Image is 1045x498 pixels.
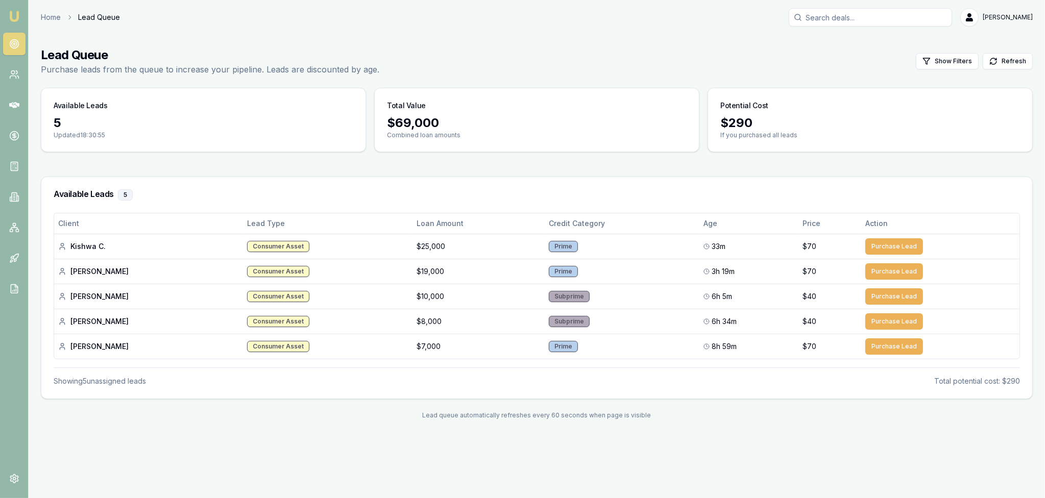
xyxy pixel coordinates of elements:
[412,334,545,359] td: $7,000
[789,8,952,27] input: Search deals
[712,341,737,352] span: 8h 59m
[41,47,379,63] h1: Lead Queue
[54,213,243,234] th: Client
[803,291,816,302] span: $40
[545,213,699,234] th: Credit Category
[58,341,239,352] div: [PERSON_NAME]
[798,213,861,234] th: Price
[54,115,353,131] div: 5
[412,259,545,284] td: $19,000
[58,316,239,327] div: [PERSON_NAME]
[118,189,133,201] div: 5
[247,291,309,302] div: Consumer Asset
[549,266,578,277] div: Prime
[983,13,1033,21] span: [PERSON_NAME]
[865,338,923,355] button: Purchase Lead
[58,291,239,302] div: [PERSON_NAME]
[247,316,309,327] div: Consumer Asset
[865,263,923,280] button: Purchase Lead
[54,376,146,386] div: Showing 5 unassigned lead s
[41,63,379,76] p: Purchase leads from the queue to increase your pipeline. Leads are discounted by age.
[549,316,590,327] div: Subprime
[803,341,816,352] span: $70
[412,284,545,309] td: $10,000
[803,241,816,252] span: $70
[41,12,61,22] a: Home
[983,53,1033,69] button: Refresh
[712,266,735,277] span: 3h 19m
[247,241,309,252] div: Consumer Asset
[41,411,1033,419] div: Lead queue automatically refreshes every 60 seconds when page is visible
[720,101,768,111] h3: Potential Cost
[243,213,412,234] th: Lead Type
[916,53,979,69] button: Show Filters
[387,115,687,131] div: $ 69,000
[549,341,578,352] div: Prime
[247,266,309,277] div: Consumer Asset
[712,316,737,327] span: 6h 34m
[861,213,1019,234] th: Action
[54,101,108,111] h3: Available Leads
[387,131,687,139] p: Combined loan amounts
[865,288,923,305] button: Purchase Lead
[699,213,799,234] th: Age
[387,101,426,111] h3: Total Value
[8,10,20,22] img: emu-icon-u.png
[803,316,816,327] span: $40
[720,131,1020,139] p: If you purchased all leads
[934,376,1020,386] div: Total potential cost: $290
[865,238,923,255] button: Purchase Lead
[712,241,725,252] span: 33m
[712,291,732,302] span: 6h 5m
[412,309,545,334] td: $8,000
[549,291,590,302] div: Subprime
[41,12,120,22] nav: breadcrumb
[54,131,353,139] p: Updated 18:30:55
[720,115,1020,131] div: $ 290
[412,234,545,259] td: $25,000
[78,12,120,22] span: Lead Queue
[58,266,239,277] div: [PERSON_NAME]
[865,313,923,330] button: Purchase Lead
[412,213,545,234] th: Loan Amount
[549,241,578,252] div: Prime
[803,266,816,277] span: $70
[58,241,239,252] div: Kishwa C.
[54,189,1020,201] h3: Available Leads
[247,341,309,352] div: Consumer Asset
